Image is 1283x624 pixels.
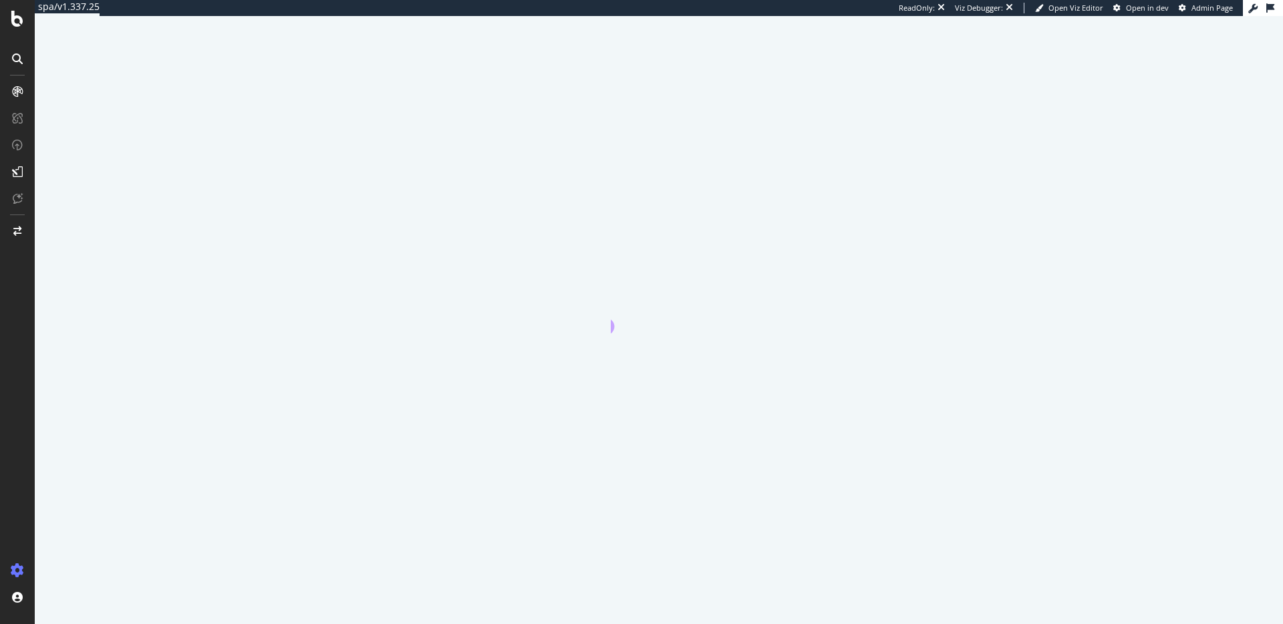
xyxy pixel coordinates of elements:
[1113,3,1169,13] a: Open in dev
[611,285,707,333] div: animation
[1179,3,1233,13] a: Admin Page
[1191,3,1233,13] span: Admin Page
[955,3,1003,13] div: Viz Debugger:
[1035,3,1103,13] a: Open Viz Editor
[899,3,935,13] div: ReadOnly:
[1048,3,1103,13] span: Open Viz Editor
[1126,3,1169,13] span: Open in dev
